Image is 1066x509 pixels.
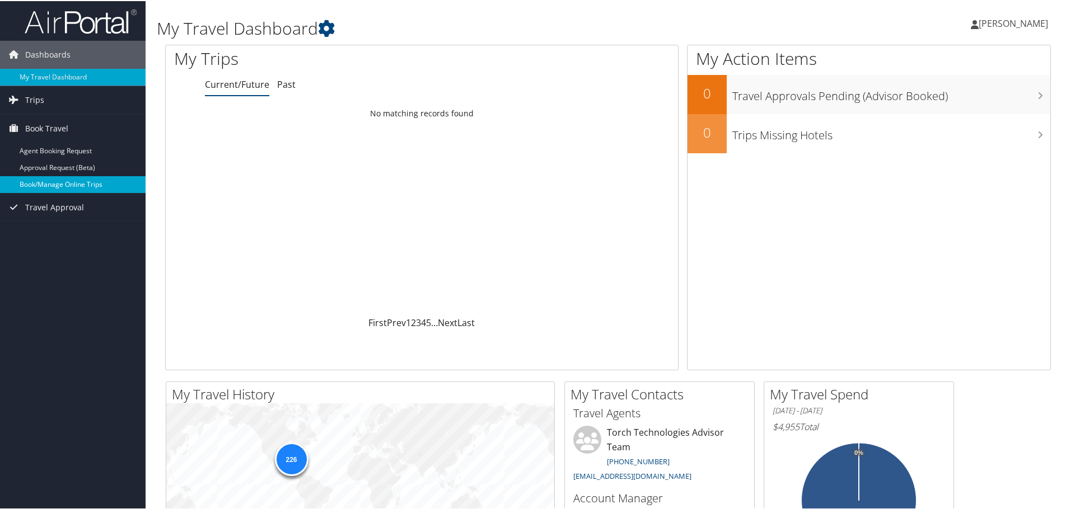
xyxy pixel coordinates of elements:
[732,82,1050,103] h3: Travel Approvals Pending (Advisor Booked)
[387,315,406,328] a: Prev
[416,315,421,328] a: 3
[277,77,296,89] a: Past
[25,192,84,220] span: Travel Approval
[172,384,554,403] h2: My Travel History
[571,384,754,403] h2: My Travel Contacts
[411,315,416,328] a: 2
[568,425,751,484] li: Torch Technologies Advisor Team
[854,449,863,455] tspan: 0%
[426,315,431,328] a: 5
[607,455,670,465] a: [PHONE_NUMBER]
[174,46,456,69] h1: My Trips
[25,7,137,34] img: airportal-logo.png
[457,315,475,328] a: Last
[25,114,68,142] span: Book Travel
[688,122,727,141] h2: 0
[438,315,457,328] a: Next
[573,404,746,420] h3: Travel Agents
[773,420,945,432] h6: Total
[770,384,953,403] h2: My Travel Spend
[157,16,759,39] h1: My Travel Dashboard
[573,470,691,480] a: [EMAIL_ADDRESS][DOMAIN_NAME]
[406,315,411,328] a: 1
[421,315,426,328] a: 4
[688,46,1050,69] h1: My Action Items
[25,40,71,68] span: Dashboards
[688,113,1050,152] a: 0Trips Missing Hotels
[274,441,308,474] div: 226
[773,420,799,432] span: $4,955
[773,404,945,415] h6: [DATE] - [DATE]
[971,6,1059,39] a: [PERSON_NAME]
[979,16,1048,29] span: [PERSON_NAME]
[688,83,727,102] h2: 0
[431,315,438,328] span: …
[732,121,1050,142] h3: Trips Missing Hotels
[25,85,44,113] span: Trips
[573,489,746,505] h3: Account Manager
[688,74,1050,113] a: 0Travel Approvals Pending (Advisor Booked)
[166,102,678,122] td: No matching records found
[205,77,269,89] a: Current/Future
[368,315,387,328] a: First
